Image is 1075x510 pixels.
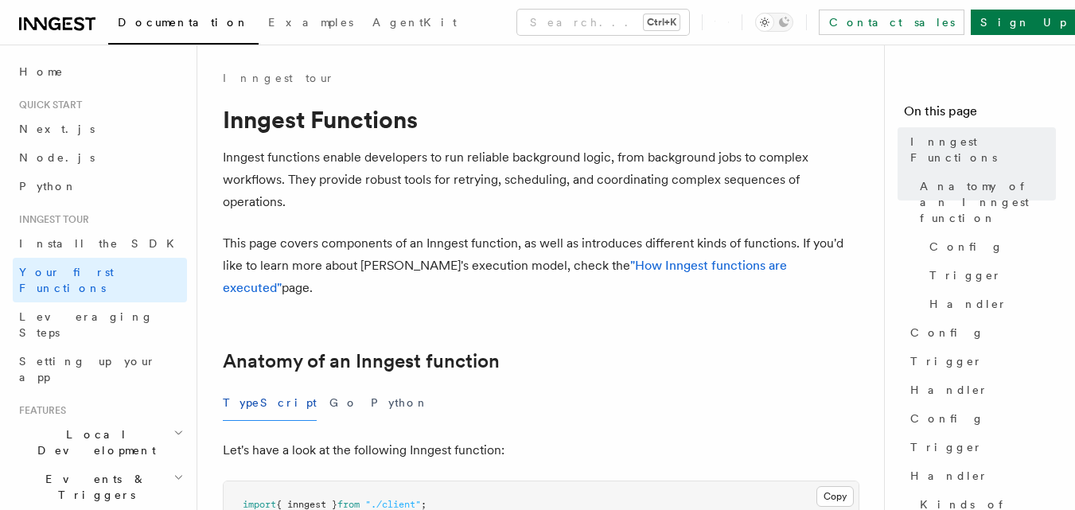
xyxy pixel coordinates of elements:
[923,232,1056,261] a: Config
[13,57,187,86] a: Home
[13,404,66,417] span: Features
[910,411,984,426] span: Config
[923,261,1056,290] a: Trigger
[19,151,95,164] span: Node.js
[13,143,187,172] a: Node.js
[904,404,1056,433] a: Config
[13,172,187,200] a: Python
[13,465,187,509] button: Events & Triggers
[910,468,988,484] span: Handler
[337,499,360,510] span: from
[19,123,95,135] span: Next.js
[223,439,859,461] p: Let's have a look at the following Inngest function:
[904,127,1056,172] a: Inngest Functions
[13,426,173,458] span: Local Development
[223,146,859,213] p: Inngest functions enable developers to run reliable background logic, from background jobs to com...
[19,310,154,339] span: Leveraging Steps
[13,347,187,391] a: Setting up your app
[819,10,964,35] a: Contact sales
[13,302,187,347] a: Leveraging Steps
[329,385,358,421] button: Go
[259,5,363,43] a: Examples
[223,105,859,134] h1: Inngest Functions
[904,461,1056,490] a: Handler
[517,10,689,35] button: Search...Ctrl+K
[929,296,1007,312] span: Handler
[904,433,1056,461] a: Trigger
[13,258,187,302] a: Your first Functions
[118,16,249,29] span: Documentation
[816,486,854,507] button: Copy
[268,16,353,29] span: Examples
[19,355,156,383] span: Setting up your app
[920,178,1056,226] span: Anatomy of an Inngest function
[13,229,187,258] a: Install the SDK
[929,267,1002,283] span: Trigger
[421,499,426,510] span: ;
[904,376,1056,404] a: Handler
[910,134,1056,165] span: Inngest Functions
[108,5,259,45] a: Documentation
[755,13,793,32] button: Toggle dark mode
[904,318,1056,347] a: Config
[13,213,89,226] span: Inngest tour
[910,382,988,398] span: Handler
[223,232,859,299] p: This page covers components of an Inngest function, as well as introduces different kinds of func...
[13,420,187,465] button: Local Development
[19,266,114,294] span: Your first Functions
[19,180,77,193] span: Python
[929,239,1003,255] span: Config
[923,290,1056,318] a: Handler
[910,325,984,341] span: Config
[13,471,173,503] span: Events & Triggers
[910,353,983,369] span: Trigger
[363,5,466,43] a: AgentKit
[913,172,1056,232] a: Anatomy of an Inngest function
[276,499,337,510] span: { inngest }
[223,70,334,86] a: Inngest tour
[223,385,317,421] button: TypeScript
[372,16,457,29] span: AgentKit
[904,102,1056,127] h4: On this page
[19,237,184,250] span: Install the SDK
[365,499,421,510] span: "./client"
[371,385,429,421] button: Python
[644,14,680,30] kbd: Ctrl+K
[910,439,983,455] span: Trigger
[19,64,64,80] span: Home
[904,347,1056,376] a: Trigger
[13,99,82,111] span: Quick start
[243,499,276,510] span: import
[223,350,500,372] a: Anatomy of an Inngest function
[13,115,187,143] a: Next.js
